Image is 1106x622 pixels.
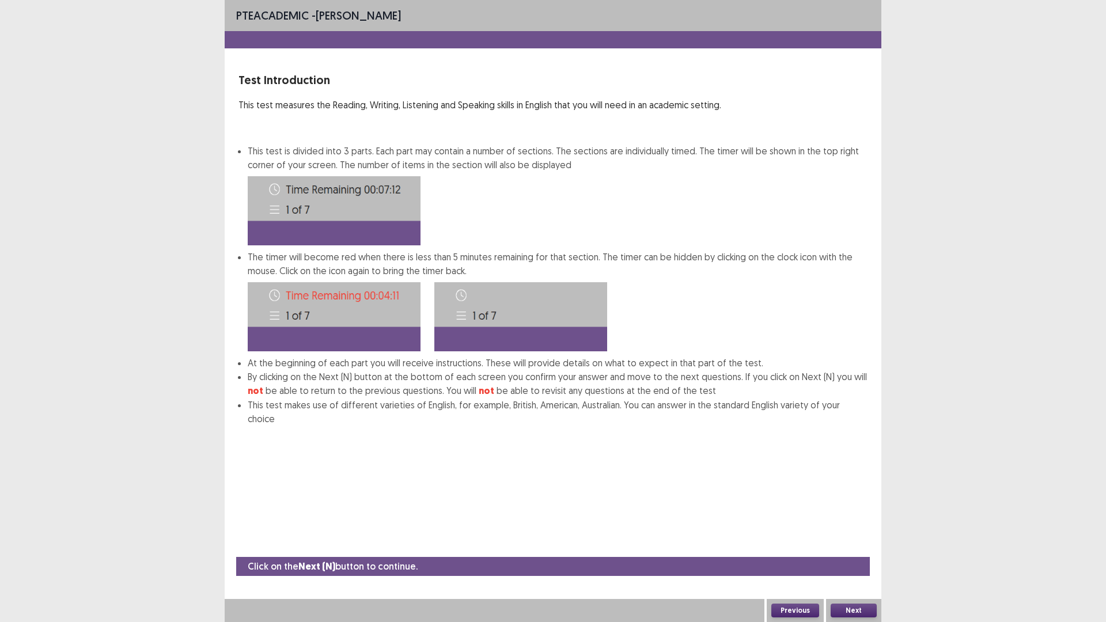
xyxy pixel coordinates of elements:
[434,282,607,351] img: Time-image
[248,176,421,245] img: Time-image
[248,398,868,426] li: This test makes use of different varieties of English, for example, British, American, Australian...
[298,560,335,572] strong: Next (N)
[831,604,877,617] button: Next
[248,559,418,574] p: Click on the button to continue.
[238,98,868,112] p: This test measures the Reading, Writing, Listening and Speaking skills in English that you will n...
[479,385,494,397] strong: not
[238,71,868,89] p: Test Introduction
[236,7,401,24] p: - [PERSON_NAME]
[771,604,819,617] button: Previous
[248,370,868,398] li: By clicking on the Next (N) button at the bottom of each screen you confirm your answer and move ...
[248,144,868,245] li: This test is divided into 3 parts. Each part may contain a number of sections. The sections are i...
[236,8,309,22] span: PTE academic
[248,385,263,397] strong: not
[248,282,421,351] img: Time-image
[248,356,868,370] li: At the beginning of each part you will receive instructions. These will provide details on what t...
[248,250,868,356] li: The timer will become red when there is less than 5 minutes remaining for that section. The timer...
